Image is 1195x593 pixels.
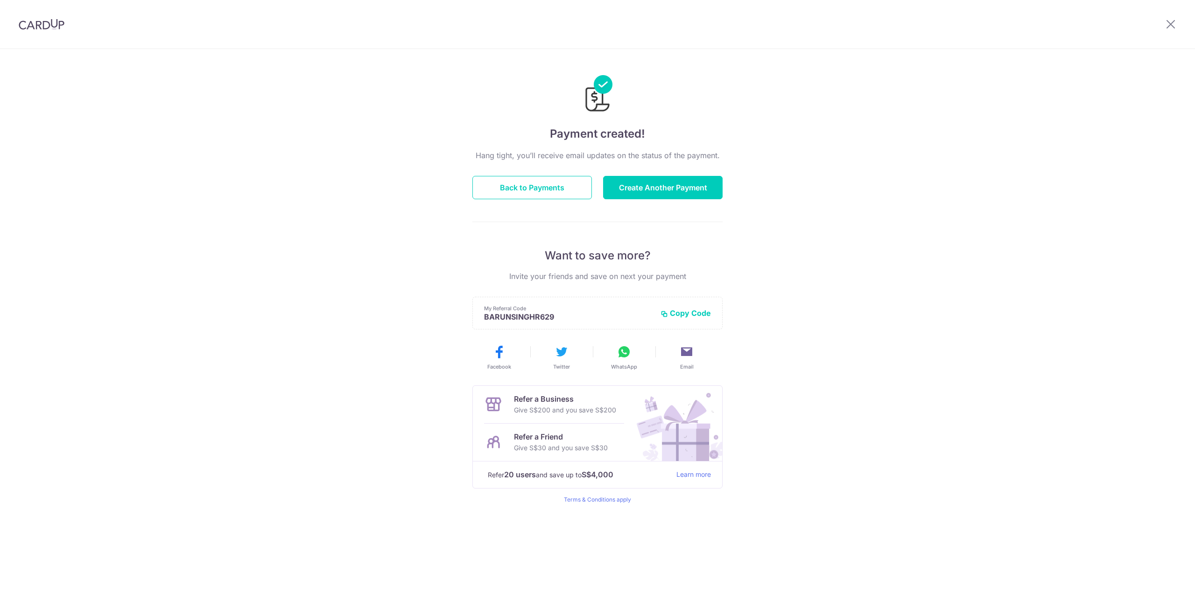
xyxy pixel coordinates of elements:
[484,312,653,321] p: BARUNSINGHR629
[680,363,694,370] span: Email
[472,126,723,142] h4: Payment created!
[661,308,711,318] button: Copy Code
[603,176,723,199] button: Create Another Payment
[553,363,570,370] span: Twitter
[582,469,613,480] strong: S$4,000
[504,469,536,480] strong: 20 users
[659,344,714,370] button: Email
[628,386,722,461] img: Refer
[514,405,616,416] p: Give S$200 and you save S$200
[611,363,637,370] span: WhatsApp
[534,344,589,370] button: Twitter
[487,363,511,370] span: Facebook
[488,469,669,481] p: Refer and save up to
[514,393,616,405] p: Refer a Business
[564,496,631,503] a: Terms & Conditions apply
[19,19,64,30] img: CardUp
[514,431,608,442] p: Refer a Friend
[471,344,527,370] button: Facebook
[472,271,723,282] p: Invite your friends and save on next your payment
[676,469,711,481] a: Learn more
[472,176,592,199] button: Back to Payments
[583,75,612,114] img: Payments
[472,248,723,263] p: Want to save more?
[484,305,653,312] p: My Referral Code
[597,344,652,370] button: WhatsApp
[472,150,723,161] p: Hang tight, you’ll receive email updates on the status of the payment.
[514,442,608,453] p: Give S$30 and you save S$30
